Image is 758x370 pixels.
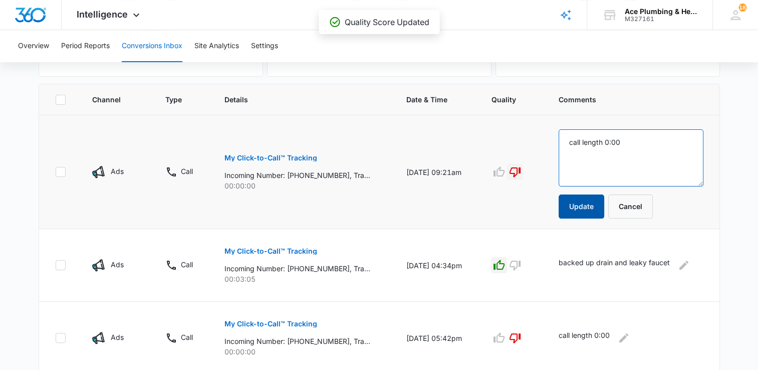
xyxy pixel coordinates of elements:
p: Quality Score Updated [345,16,429,28]
p: My Click-to-Call™ Tracking [224,154,317,161]
p: Ads [111,259,124,270]
span: Quality [491,94,520,105]
div: account name [625,8,698,16]
p: My Click-to-Call™ Tracking [224,248,317,255]
button: Edit Comments [616,330,632,346]
span: Type [165,94,186,105]
button: Overview [18,30,49,62]
button: Settings [251,30,278,62]
button: Conversions Inbox [122,30,182,62]
button: Edit Comments [676,257,692,273]
button: Update [559,195,604,219]
p: Call [181,259,193,270]
p: Call [181,332,193,342]
span: Comments [559,94,688,105]
p: Call [181,166,193,176]
td: [DATE] 04:34pm [394,229,479,302]
div: notifications count [738,4,746,12]
button: Site Analytics [194,30,239,62]
button: My Click-to-Call™ Tracking [224,312,317,336]
p: Incoming Number: [PHONE_NUMBER], Tracking Number: [PHONE_NUMBER], Ring To: [PHONE_NUMBER], Caller... [224,170,370,180]
span: 18 [738,4,746,12]
td: [DATE] 09:21am [394,115,479,229]
textarea: call length 0:00 [559,129,703,187]
p: backed up drain and leaky faucet [559,257,670,273]
p: call length 0:00 [559,330,610,346]
span: Intelligence [77,9,128,20]
p: Incoming Number: [PHONE_NUMBER], Tracking Number: [PHONE_NUMBER], Ring To: [PHONE_NUMBER], Caller... [224,336,370,346]
button: Period Reports [61,30,110,62]
div: account id [625,16,698,23]
button: My Click-to-Call™ Tracking [224,239,317,263]
p: 00:00:00 [224,180,382,191]
button: Cancel [608,195,653,219]
span: Channel [92,94,127,105]
p: Ads [111,332,124,342]
span: Date & Time [406,94,452,105]
p: 00:00:00 [224,346,382,357]
p: Incoming Number: [PHONE_NUMBER], Tracking Number: [PHONE_NUMBER], Ring To: [PHONE_NUMBER], Caller... [224,263,370,274]
span: Details [224,94,367,105]
button: My Click-to-Call™ Tracking [224,146,317,170]
p: My Click-to-Call™ Tracking [224,320,317,327]
p: 00:03:05 [224,274,382,284]
p: Ads [111,166,124,176]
